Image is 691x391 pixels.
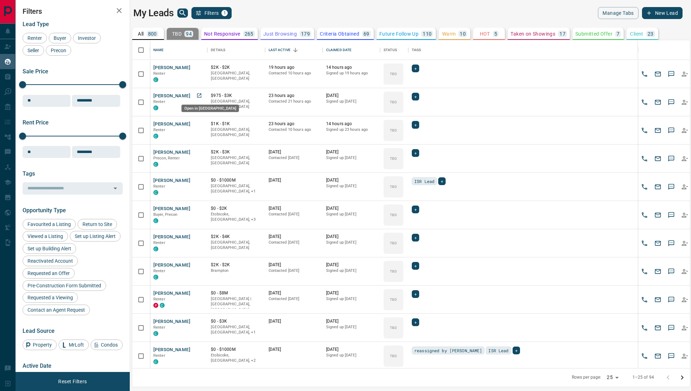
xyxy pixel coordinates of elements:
[211,240,261,251] p: [GEOGRAPHIC_DATA], [GEOGRAPHIC_DATA]
[639,323,650,333] button: Call
[23,256,78,266] div: Reactivated Account
[653,266,663,277] button: Email
[153,128,165,132] span: Renter
[639,210,650,220] button: Call
[412,206,419,213] div: +
[153,99,165,104] span: Renter
[23,340,57,350] div: Property
[681,296,688,303] svg: Reallocate
[153,269,165,273] span: Renter
[654,183,661,190] svg: Email
[30,342,54,348] span: Property
[494,31,497,36] p: 5
[265,40,323,60] div: Last Active
[681,324,688,331] svg: Reallocate
[153,40,164,60] div: Name
[23,268,75,279] div: Requested an Offer
[150,40,207,60] div: Name
[110,183,120,193] button: Open
[668,155,675,162] svg: Sms
[423,31,432,36] p: 110
[211,71,261,81] p: [GEOGRAPHIC_DATA], [GEOGRAPHIC_DATA]
[390,297,397,302] p: TBD
[269,240,319,245] p: Contacted [DATE]
[653,97,663,108] button: Email
[653,69,663,79] button: Email
[211,206,261,212] p: $0 - $2K
[211,149,261,155] p: $2K - $3K
[408,40,638,60] div: Tags
[654,99,661,106] svg: Email
[681,240,688,247] svg: Reallocate
[653,153,663,164] button: Email
[653,351,663,361] button: Email
[211,177,261,183] p: $0 - $1000M
[639,294,650,305] button: Call
[326,65,377,71] p: 14 hours ago
[639,125,650,136] button: Call
[668,71,675,78] svg: Sms
[153,93,190,99] button: [PERSON_NAME]
[153,184,165,189] span: Renter
[269,234,319,240] p: [DATE]
[263,31,297,36] p: Just Browsing
[326,149,377,155] p: [DATE]
[390,325,397,330] p: TBD
[211,155,261,166] p: [GEOGRAPHIC_DATA], [GEOGRAPHIC_DATA]
[326,240,377,245] p: Signed up [DATE]
[25,295,75,300] span: Requested a Viewing
[25,35,44,41] span: Renter
[269,71,319,76] p: Contacted 10 hours ago
[211,290,261,296] p: $0 - $8M
[641,183,648,190] svg: Call
[666,69,677,79] button: SMS
[326,262,377,268] p: [DATE]
[679,153,690,164] button: Reallocate
[668,99,675,106] svg: Sms
[414,206,417,213] span: +
[513,347,520,354] div: +
[654,127,661,134] svg: Email
[138,31,143,36] p: All
[25,270,72,276] span: Requested an Offer
[153,162,158,167] div: condos.ca
[642,7,683,19] button: New Lead
[679,210,690,220] button: Reallocate
[269,296,319,302] p: Contacted [DATE]
[460,31,466,36] p: 10
[153,246,158,251] div: condos.ca
[390,184,397,189] p: TBD
[23,231,68,242] div: Viewed a Listing
[666,97,677,108] button: SMS
[133,7,174,19] h1: My Leads
[414,319,417,326] span: +
[211,121,261,127] p: $1K - $1K
[291,45,300,55] button: Sort
[668,353,675,360] svg: Sms
[153,318,190,325] button: [PERSON_NAME]
[211,324,261,335] p: Toronto
[639,266,650,277] button: Call
[559,31,565,36] p: 17
[211,268,261,274] p: Brampton
[648,31,654,36] p: 23
[412,318,419,326] div: +
[668,240,675,247] svg: Sms
[666,182,677,192] button: SMS
[153,105,158,110] div: condos.ca
[211,99,261,110] p: [GEOGRAPHIC_DATA], [GEOGRAPHIC_DATA]
[204,31,240,36] p: Not Responsive
[681,155,688,162] svg: Reallocate
[211,40,225,60] div: Details
[153,121,190,128] button: [PERSON_NAME]
[23,292,78,303] div: Requested a Viewing
[25,246,74,251] span: Set up Building Alert
[666,238,677,249] button: SMS
[679,294,690,305] button: Reallocate
[153,156,180,160] span: Precon, Renter
[641,71,648,78] svg: Call
[510,31,555,36] p: Taken on Showings
[515,347,518,354] span: +
[153,262,190,269] button: [PERSON_NAME]
[269,127,319,133] p: Contacted 10 hours ago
